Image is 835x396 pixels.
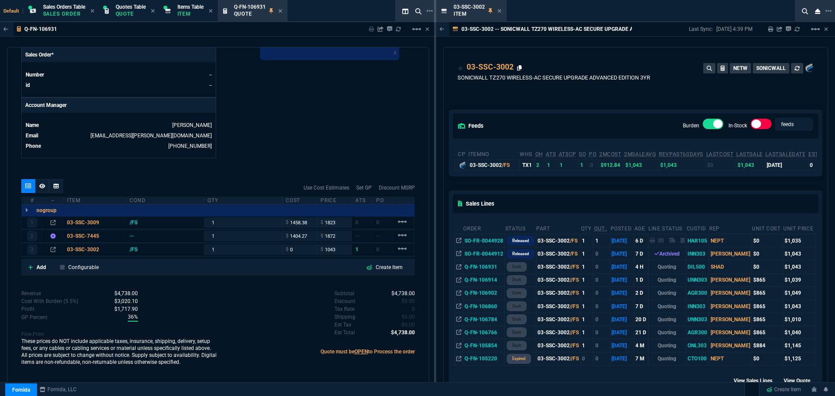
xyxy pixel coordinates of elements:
[512,276,521,283] p: draft
[25,121,212,130] tr: undefined
[709,273,751,286] td: [PERSON_NAME]
[610,273,634,286] td: [DATE]
[634,326,648,339] td: 21 D
[536,286,580,299] td: 03-SSC-3002
[391,290,415,296] span: 4738
[634,222,648,234] th: age
[634,260,648,273] td: 4 H
[397,243,407,254] mat-icon: Example home icon
[67,246,122,253] div: 03-SSC-3002
[536,247,580,260] td: 03-SSC-3002
[116,10,146,17] p: Quote
[30,246,33,253] p: 3
[610,326,634,339] td: [DATE]
[106,305,138,313] p: spec.value
[209,8,213,15] nx-icon: Close Tab
[659,151,703,157] abbr: Total revenue past 60 days
[456,290,461,296] nx-icon: Open In Opposite Panel
[21,313,47,321] p: With Burden (5.5%)
[114,290,138,296] span: Revenue
[404,305,415,313] p: spec.value
[686,273,709,286] td: UNN303
[355,246,358,253] span: 1
[570,290,579,296] span: //FS
[468,147,519,160] th: ItemNo
[703,119,724,133] div: Burden
[22,98,216,113] p: Account Manager
[519,160,534,170] td: TX1
[286,219,288,226] span: $
[30,219,33,226] p: 1
[624,151,656,157] abbr: Avg Sale from SO invoices for 2 months
[128,313,138,322] span: With Burden (5.5%)
[658,160,705,170] td: $1,043
[21,290,41,297] p: Revenue
[686,313,709,326] td: UNN303
[498,8,501,15] nx-icon: Close Tab
[512,303,521,310] p: draft
[334,305,354,313] p: undefined
[736,160,765,170] td: $1,043
[26,122,39,128] span: Name
[355,220,358,226] span: 0
[686,326,709,339] td: AGR300
[463,313,504,326] td: Q-FN-106784
[90,133,212,139] a: [EMAIL_ADDRESS][PERSON_NAME][DOMAIN_NAME]
[21,305,34,313] p: With Burden (5.5%)
[30,233,33,240] p: 2
[130,246,146,253] div: /FS
[304,184,349,192] a: Use Cost Estimates
[783,260,816,273] td: $1,043
[570,238,578,244] span: /FS
[728,123,747,129] label: In-Stock
[706,160,736,170] td: $0
[709,286,751,299] td: [PERSON_NAME]
[581,260,594,273] td: 1
[570,264,579,270] span: //FS
[463,299,504,313] td: Q-FN-106860
[686,222,709,234] th: CustId
[650,276,685,284] p: Quoting
[536,299,580,313] td: 03-SSC-3002
[399,6,412,17] nx-icon: Split Panels
[456,316,461,323] nx-icon: Open In Opposite Panel
[783,326,816,339] td: $1,040
[234,10,266,17] p: Quote
[570,277,579,283] span: //FS
[26,82,30,88] span: id
[352,197,373,204] div: ATS
[334,297,355,305] p: undefined
[610,234,634,247] td: [DATE]
[753,303,782,310] div: $865
[106,297,138,305] p: spec.value
[634,247,648,260] td: 7 D
[463,247,504,260] td: SO-FR-0044912
[463,326,504,339] td: Q-FN-106766
[579,151,586,157] abbr: Total units on open Sales Orders
[535,160,546,170] td: 2
[391,329,415,336] span: 4738
[824,26,828,33] a: Hide Workbench
[454,10,485,17] p: Item
[610,222,634,234] th: Posted
[456,251,461,257] nx-icon: Open In Opposite Panel
[50,233,56,239] nx-icon: Item not found in Business Central. The quote is still valid.
[536,222,580,234] th: Part
[686,260,709,273] td: DIL500
[379,184,415,192] a: Discount MSRP
[177,4,204,10] span: Items Table
[753,276,782,284] div: $865
[581,313,594,326] td: 1
[634,234,648,247] td: 6 D
[463,339,504,352] td: Q-FN-105854
[458,61,464,73] div: Add to Watchlist
[334,313,355,321] p: undefined
[686,299,709,313] td: INN303
[594,299,610,313] td: 0
[412,306,415,312] span: 0
[581,299,594,313] td: 1
[589,151,596,157] abbr: Total units on open Purchase Orders
[43,197,63,204] div: --
[610,286,634,299] td: [DATE]
[650,289,685,297] p: Quoting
